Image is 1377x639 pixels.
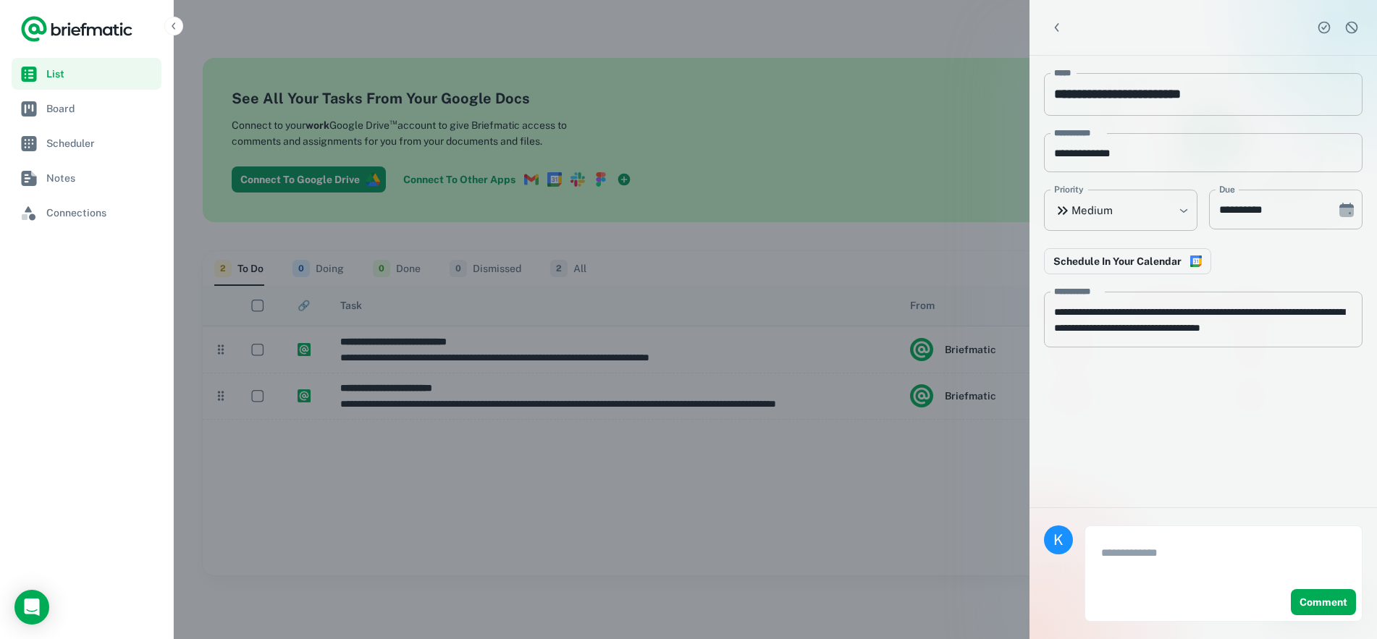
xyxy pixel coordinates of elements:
a: List [12,58,161,90]
span: List [46,66,156,82]
span: Notes [46,170,156,186]
div: Load Chat [14,590,49,625]
a: Board [12,93,161,124]
button: Connect to Google Calendar to reserve time in your schedule to complete this work [1044,248,1211,274]
span: Scheduler [46,135,156,151]
span: Connections [46,205,156,221]
label: Due [1219,183,1235,196]
label: Priority [1054,183,1084,196]
a: Notes [12,162,161,194]
a: Scheduler [12,127,161,159]
button: Back [1044,14,1070,41]
div: K [1044,525,1073,554]
a: Logo [20,14,133,43]
span: Board [46,101,156,117]
button: Comment [1291,589,1356,615]
button: Dismiss task [1341,17,1363,38]
button: Complete task [1313,17,1335,38]
button: Choose date, selected date is Sep 10, 2025 [1332,195,1361,224]
div: scrollable content [1029,56,1377,507]
a: Connections [12,197,161,229]
div: Medium [1044,190,1197,231]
